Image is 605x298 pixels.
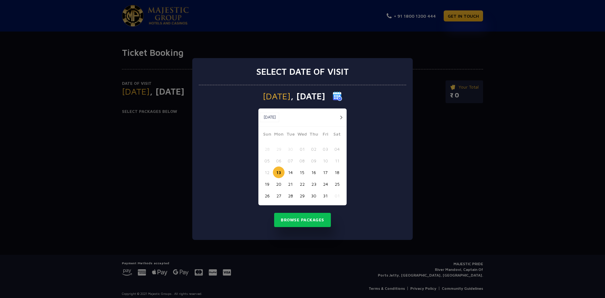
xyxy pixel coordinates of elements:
button: 30 [285,143,296,155]
button: 12 [261,167,273,178]
button: 02 [308,143,320,155]
button: 23 [308,178,320,190]
button: 28 [261,143,273,155]
button: 08 [296,155,308,167]
button: 29 [273,143,285,155]
button: 29 [296,190,308,202]
button: 10 [320,155,331,167]
button: 13 [273,167,285,178]
button: 24 [320,178,331,190]
span: Sun [261,131,273,139]
span: , [DATE] [291,92,325,101]
button: 15 [296,167,308,178]
button: 31 [320,190,331,202]
button: 14 [285,167,296,178]
button: 27 [273,190,285,202]
h3: Select date of visit [256,66,349,77]
button: 22 [296,178,308,190]
button: 25 [331,178,343,190]
button: 20 [273,178,285,190]
button: [DATE] [260,113,279,122]
button: 17 [320,167,331,178]
span: Fri [320,131,331,139]
span: Tue [285,131,296,139]
span: Wed [296,131,308,139]
img: calender icon [333,91,342,101]
button: Browse Packages [274,213,331,227]
button: 09 [308,155,320,167]
button: 19 [261,178,273,190]
button: 06 [273,155,285,167]
button: 05 [261,155,273,167]
button: 28 [285,190,296,202]
span: Thu [308,131,320,139]
button: 01 [331,190,343,202]
button: 30 [308,190,320,202]
button: 03 [320,143,331,155]
button: 01 [296,143,308,155]
button: 18 [331,167,343,178]
span: [DATE] [263,92,291,101]
span: Mon [273,131,285,139]
button: 16 [308,167,320,178]
button: 26 [261,190,273,202]
button: 04 [331,143,343,155]
button: 21 [285,178,296,190]
button: 11 [331,155,343,167]
span: Sat [331,131,343,139]
button: 07 [285,155,296,167]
